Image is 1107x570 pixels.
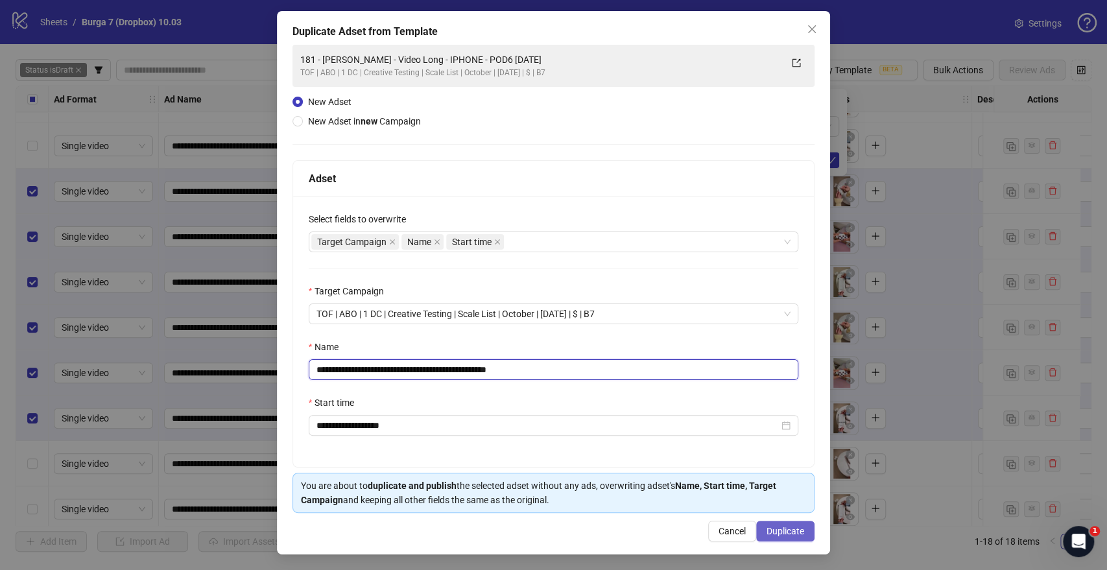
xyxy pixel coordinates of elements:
[300,67,781,79] div: TOF | ABO | 1 DC | Creative Testing | Scale List | October | [DATE] | $ | B7
[300,53,781,67] div: 181 - [PERSON_NAME] - Video Long - IPHONE - POD6 [DATE]
[401,234,444,250] span: Name
[316,304,791,324] span: TOF | ABO | 1 DC | Creative Testing | Scale List | October | 2025.09.26 | $ | B7
[308,97,351,107] span: New Adset
[316,418,780,433] input: Start time
[309,212,414,226] label: Select fields to overwrite
[407,235,431,249] span: Name
[452,235,492,249] span: Start time
[446,234,504,250] span: Start time
[434,239,440,245] span: close
[792,58,801,67] span: export
[301,479,807,507] div: You are about to the selected adset without any ads, overwriting adset's and keeping all other fi...
[317,235,387,249] span: Target Campaign
[309,359,799,380] input: Name
[309,340,347,354] label: Name
[309,396,363,410] label: Start time
[308,116,421,126] span: New Adset in Campaign
[719,526,746,536] span: Cancel
[1089,526,1100,536] span: 1
[292,24,815,40] div: Duplicate Adset from Template
[361,116,377,126] strong: new
[767,526,804,536] span: Duplicate
[802,19,822,40] button: Close
[309,284,392,298] label: Target Campaign
[807,24,817,34] span: close
[1063,526,1094,557] iframe: Intercom live chat
[309,171,799,187] div: Adset
[301,481,776,505] strong: Name, Start time, Target Campaign
[494,239,501,245] span: close
[756,521,815,541] button: Duplicate
[389,239,396,245] span: close
[311,234,399,250] span: Target Campaign
[708,521,756,541] button: Cancel
[368,481,457,491] strong: duplicate and publish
